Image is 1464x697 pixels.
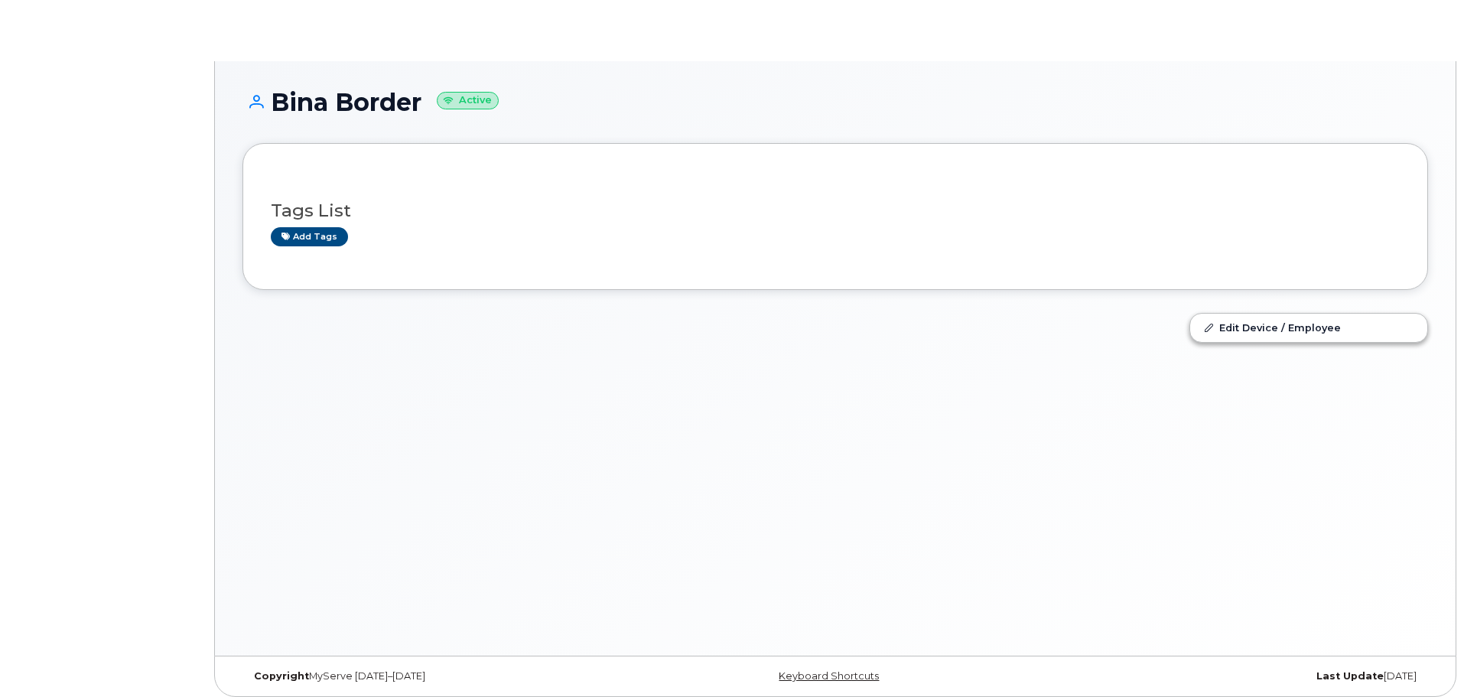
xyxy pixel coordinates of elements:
[437,92,499,109] small: Active
[1190,314,1427,341] a: Edit Device / Employee
[242,670,638,682] div: MyServe [DATE]–[DATE]
[1033,670,1428,682] div: [DATE]
[779,670,879,682] a: Keyboard Shortcuts
[242,89,1428,116] h1: Bina Border
[271,227,348,246] a: Add tags
[254,670,309,682] strong: Copyright
[1316,670,1384,682] strong: Last Update
[271,201,1400,220] h3: Tags List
